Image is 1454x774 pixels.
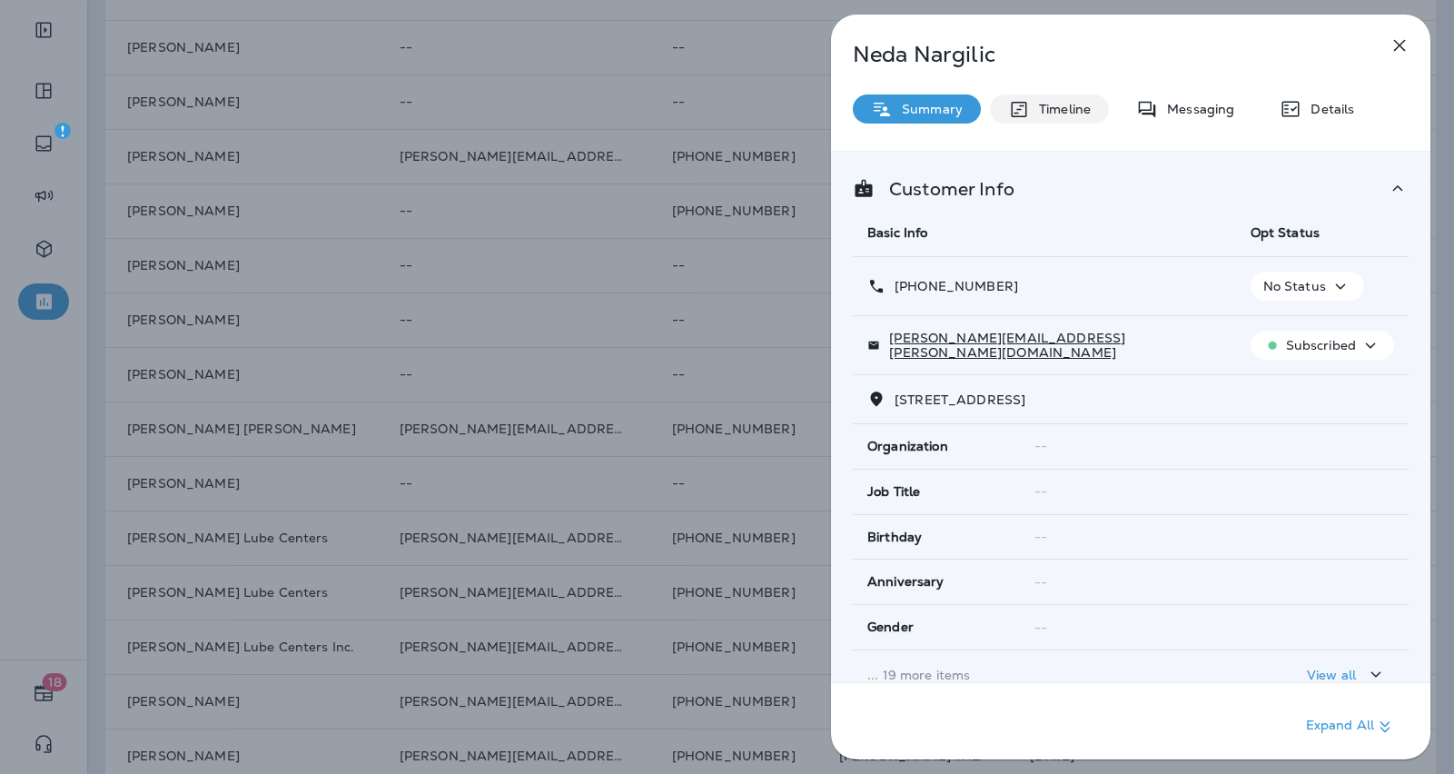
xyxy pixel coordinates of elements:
p: No Status [1263,279,1326,293]
span: [STREET_ADDRESS] [895,392,1025,408]
button: View all [1300,658,1394,691]
p: Summary [893,102,963,116]
p: Customer Info [875,182,1014,196]
p: Expand All [1306,716,1396,738]
span: Basic Info [867,224,927,241]
span: -- [1034,483,1047,500]
p: Details [1301,102,1354,116]
p: ... 19 more items [867,668,1222,682]
span: Birthday [867,530,922,545]
span: Gender [867,620,914,635]
span: -- [1034,529,1047,545]
span: Organization [867,439,948,454]
p: [PHONE_NUMBER] [885,279,1018,293]
p: Timeline [1030,102,1091,116]
p: Messaging [1158,102,1234,116]
button: Expand All [1299,710,1403,743]
p: View all [1307,668,1356,682]
p: Neda Nargilic [853,42,1349,67]
p: Subscribed [1286,338,1356,352]
span: -- [1034,574,1047,590]
span: Job Title [867,484,920,500]
p: [PERSON_NAME][EMAIL_ADDRESS][PERSON_NAME][DOMAIN_NAME] [880,331,1221,360]
button: No Status [1251,272,1364,301]
span: -- [1034,438,1047,454]
span: Opt Status [1251,224,1320,241]
button: Subscribed [1251,331,1394,360]
span: -- [1034,620,1047,636]
span: Anniversary [867,574,945,590]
